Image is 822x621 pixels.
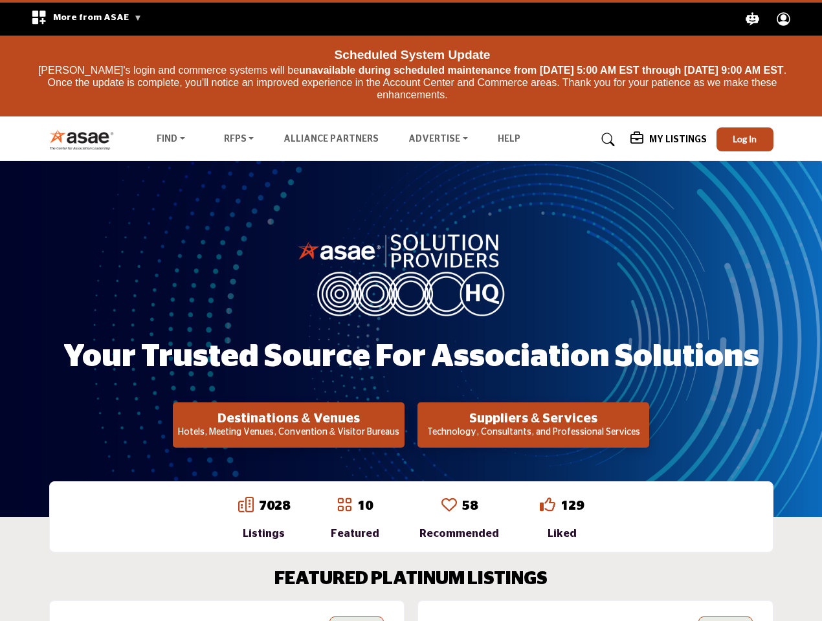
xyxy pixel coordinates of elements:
div: Liked [540,526,584,541]
a: Go to Featured [337,497,352,515]
h5: My Listings [649,134,707,146]
h1: Your Trusted Source for Association Solutions [63,337,759,377]
button: Destinations & Venues Hotels, Meeting Venues, Convention & Visitor Bureaus [173,402,405,448]
img: image [298,231,524,316]
button: Log In [716,127,773,151]
span: More from ASAE [53,13,142,22]
h2: FEATURED PLATINUM LISTINGS [274,569,548,591]
p: Hotels, Meeting Venues, Convention & Visitor Bureaus [177,426,401,439]
div: Recommended [419,526,499,541]
a: 58 [462,499,478,512]
div: My Listings [630,132,707,147]
h2: Suppliers & Services [421,411,645,426]
a: Help [498,135,520,144]
a: 129 [561,499,584,512]
a: Advertise [399,131,477,149]
div: Scheduled System Update [33,42,792,64]
i: Go to Liked [540,497,555,512]
div: Listings [238,526,290,541]
img: Site Logo [49,129,121,150]
a: RFPs [215,131,263,149]
div: More from ASAE [23,3,150,36]
h2: Destinations & Venues [177,411,401,426]
span: Log In [733,133,757,144]
p: [PERSON_NAME]'s login and commerce systems will be . Once the update is complete, you'll notice a... [33,64,792,102]
a: Find [148,131,194,149]
a: 7028 [259,499,290,512]
a: 10 [357,499,373,512]
strong: unavailable during scheduled maintenance from [DATE] 5:00 AM EST through [DATE] 9:00 AM EST [299,65,784,76]
p: Technology, Consultants, and Professional Services [421,426,645,439]
button: Suppliers & Services Technology, Consultants, and Professional Services [417,402,649,448]
a: Go to Recommended [441,497,457,515]
div: Featured [331,526,379,541]
a: Search [589,129,623,150]
a: Alliance Partners [283,135,379,144]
